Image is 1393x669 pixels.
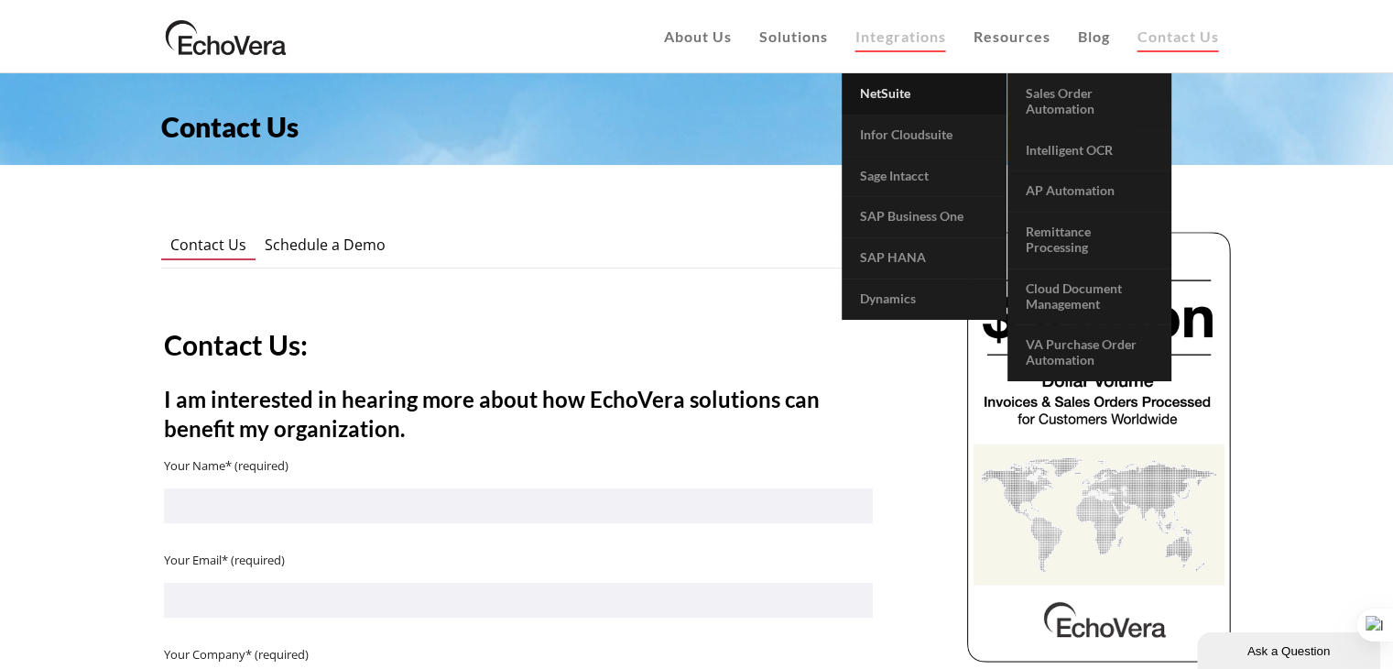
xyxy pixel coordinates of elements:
[1137,27,1219,45] span: Contact Us
[1078,27,1110,45] span: Blog
[164,549,873,571] p: Your Email* (required)
[1007,212,1171,269] a: Remittance Processing
[164,455,873,477] p: Your Name* (required)
[860,208,963,224] span: SAP Business One
[1026,224,1091,255] span: Remittance Processing
[1026,85,1094,116] span: Sales Order Automation
[265,235,386,255] span: Schedule a Demo
[164,326,873,363] h3: Contact Us:
[842,237,1007,279] a: SAP HANA
[759,27,828,45] span: Solutions
[161,110,299,143] span: Contact Us
[842,73,1007,115] a: NetSuite
[161,229,256,260] a: Contact Us
[164,643,873,665] p: Your Company* (required)
[1007,170,1171,212] a: AP Automation
[170,235,246,255] span: Contact Us
[1197,629,1384,669] iframe: chat widget
[860,85,910,101] span: NetSuite
[1026,336,1137,367] span: VA Purchase Order Automation
[855,27,946,45] span: Integrations
[860,126,952,142] span: Infor Cloudsuite
[1026,280,1122,312] span: Cloud Document Management
[964,229,1233,664] img: echovera dollar volume
[974,27,1050,45] span: Resources
[1007,324,1171,381] a: VA Purchase Order Automation
[860,168,929,183] span: Sage Intacct
[1007,73,1171,130] a: Sales Order Automation
[1026,142,1113,158] span: Intelligent OCR
[1026,182,1115,198] span: AP Automation
[256,229,395,260] a: Schedule a Demo
[1007,269,1171,325] a: Cloud Document Management
[860,249,926,265] span: SAP HANA
[860,291,916,306] span: Dynamics
[1007,130,1171,171] a: Intelligent OCR
[664,27,732,45] span: About Us
[842,115,1007,156] a: Infor Cloudsuite
[164,385,873,444] h4: I am interested in hearing more about how EchoVera solutions can benefit my organization.
[161,14,291,60] img: EchoVera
